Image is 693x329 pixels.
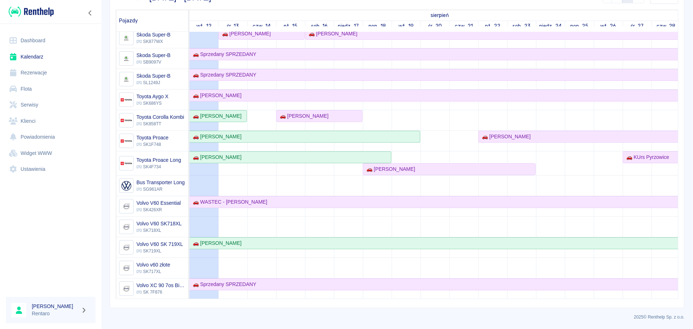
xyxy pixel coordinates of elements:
h6: Toyota Proace Long [136,156,181,164]
a: 12 sierpnia 2025 [429,10,450,21]
a: Kalendarz [6,49,96,65]
a: 15 sierpnia 2025 [282,21,300,31]
img: Image [120,53,132,65]
div: 🚗 KUrs Pyrzowice [623,153,669,161]
a: 23 sierpnia 2025 [511,21,532,31]
h6: Toyota Corolla Kombi [136,113,184,121]
p: SK 7F876 [136,289,185,295]
a: 24 sierpnia 2025 [537,21,563,31]
div: 🚗 [PERSON_NAME] [363,165,415,173]
a: Rezerwacje [6,65,96,81]
img: Image [120,73,132,85]
a: 25 sierpnia 2025 [568,21,590,31]
img: Image [120,157,132,169]
div: 🚗 WASTEC - [PERSON_NAME] [190,198,267,206]
img: Image [120,32,132,44]
a: 28 sierpnia 2025 [655,21,677,31]
a: Ustawienia [6,161,96,177]
p: SK1F748 [136,141,169,148]
h6: Volvo XC 90 7os Białe [136,282,185,289]
div: 🚗 Sprzedany SPRZEDANY [190,281,256,288]
h6: [PERSON_NAME] [32,303,78,310]
a: Flota [6,81,96,97]
p: SB9097V [136,59,170,65]
a: Renthelp logo [6,6,54,18]
img: Image [120,221,132,233]
img: Image [120,135,132,147]
img: Image [120,262,132,274]
img: Image [120,94,132,106]
p: SK426XR [136,207,181,213]
img: Image [120,242,132,254]
a: Klienci [6,113,96,129]
img: Image [120,283,132,295]
img: Image [120,114,132,126]
a: 19 sierpnia 2025 [397,21,415,31]
a: 20 sierpnia 2025 [426,21,444,31]
a: 14 sierpnia 2025 [251,21,273,31]
div: 🚗 [PERSON_NAME] [190,153,241,161]
a: Serwisy [6,97,96,113]
a: 13 sierpnia 2025 [225,21,241,31]
h6: Toyota Proace [136,134,169,141]
h6: Skoda Super-B [136,31,170,38]
h6: Toyota Aygo X [136,93,169,100]
img: Renthelp logo [9,6,54,18]
a: 21 sierpnia 2025 [453,21,475,31]
p: SK686YS [136,100,169,107]
a: 17 sierpnia 2025 [336,21,361,31]
p: SK719XL [136,248,183,254]
a: Dashboard [6,33,96,49]
div: 🚗 [PERSON_NAME] [277,112,328,120]
h6: Volvo V60 SK718XL [136,220,182,227]
a: 27 sierpnia 2025 [629,21,646,31]
p: SK718XL [136,227,182,234]
div: 🚗 [PERSON_NAME] [306,30,357,38]
div: 🚗 Sprzedany SPRZEDANY [190,51,256,58]
p: SG961AR [136,186,185,192]
div: 🚗 [PERSON_NAME] [190,239,241,247]
span: Pojazdy [119,18,138,24]
button: Zwiń nawigację [85,8,96,18]
h6: Skoda Super-B [136,72,170,79]
a: 16 sierpnia 2025 [309,21,330,31]
p: Rentaro [32,310,78,317]
p: SL1249J [136,79,170,86]
h6: Bus Transporter Long [136,179,185,186]
div: 🚗 [PERSON_NAME] [219,30,271,38]
h6: Volvo V60 SK 719XL [136,241,183,248]
div: 🚗 [PERSON_NAME] [479,133,531,140]
p: SK4F734 [136,164,181,170]
a: 18 sierpnia 2025 [367,21,388,31]
p: SK717XL [136,268,170,275]
div: 🚗 [PERSON_NAME] [190,112,241,120]
a: Widget WWW [6,145,96,161]
img: Image [120,180,132,192]
h6: Volvo v60 złote [136,261,170,268]
img: Image [120,200,132,212]
a: 26 sierpnia 2025 [598,21,618,31]
h6: Skoda Super-B [136,52,170,59]
a: 12 sierpnia 2025 [195,21,213,31]
a: 22 sierpnia 2025 [483,21,502,31]
h6: Volvo V60 Essential [136,199,181,207]
a: Powiadomienia [6,129,96,145]
div: 🚗 [PERSON_NAME] [190,133,241,140]
div: 🚗 [PERSON_NAME] [190,92,241,99]
p: 2025 © Renthelp Sp. z o.o. [110,314,684,320]
div: 🚗 Sprzedany SPRZEDANY [190,71,256,79]
p: SK858TT [136,121,184,127]
p: SK877WX [136,38,170,45]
